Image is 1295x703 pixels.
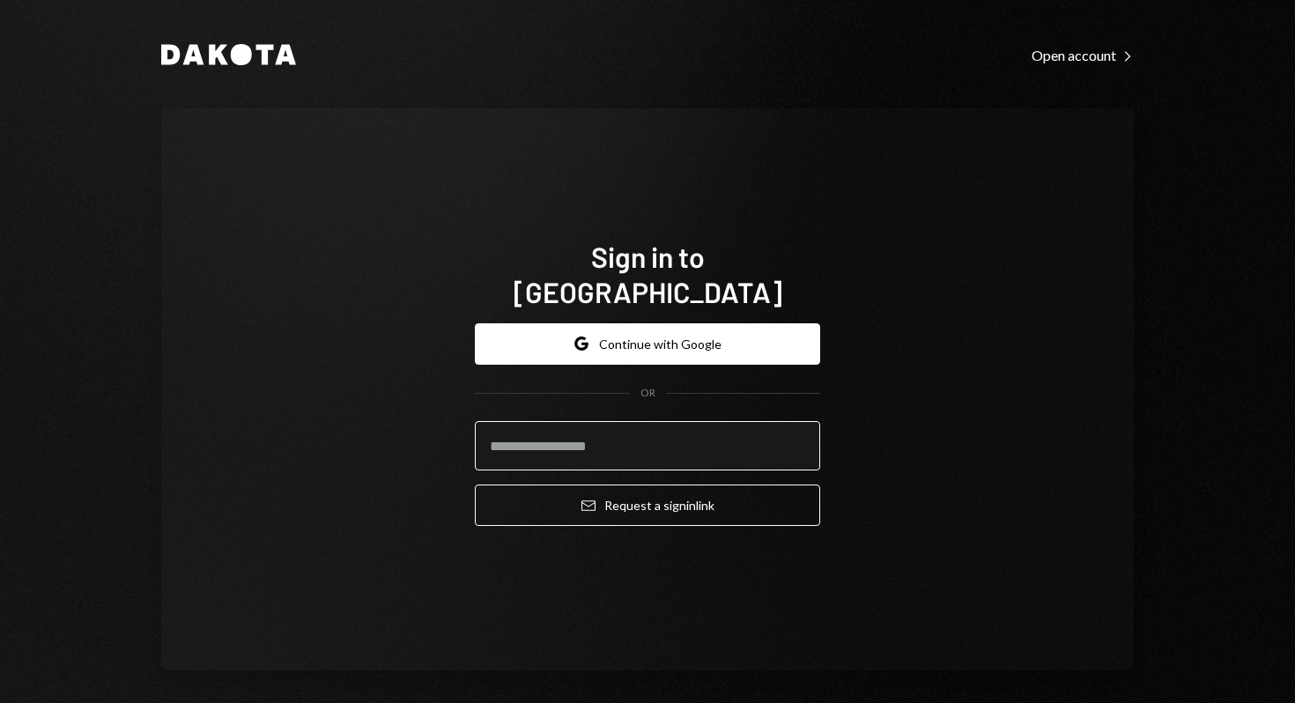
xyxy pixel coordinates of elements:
button: Continue with Google [475,323,820,365]
button: Request a signinlink [475,485,820,526]
h1: Sign in to [GEOGRAPHIC_DATA] [475,239,820,309]
div: OR [640,386,655,401]
div: Open account [1032,47,1134,64]
a: Open account [1032,45,1134,64]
